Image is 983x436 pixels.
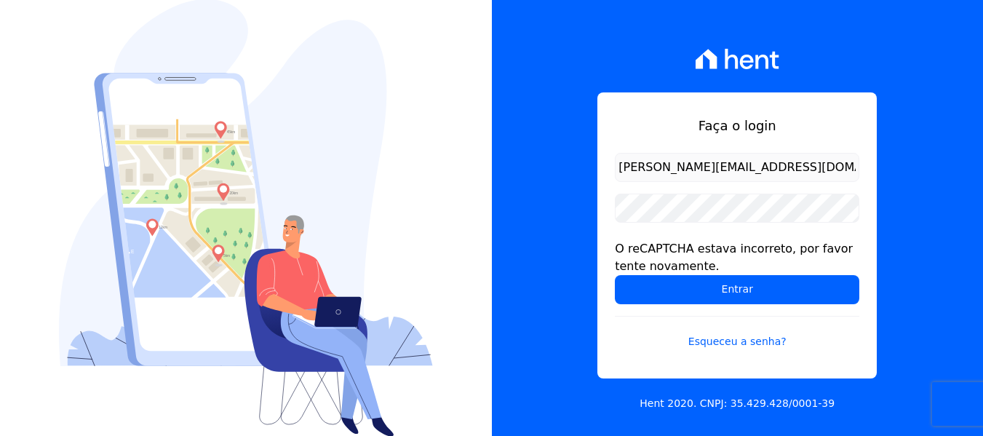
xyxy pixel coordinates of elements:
[615,153,859,182] input: Email
[615,240,859,275] div: O reCAPTCHA estava incorreto, por favor tente novamente.
[640,396,835,411] p: Hent 2020. CNPJ: 35.429.428/0001-39
[615,316,859,349] a: Esqueceu a senha?
[615,275,859,304] input: Entrar
[615,116,859,135] h1: Faça o login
